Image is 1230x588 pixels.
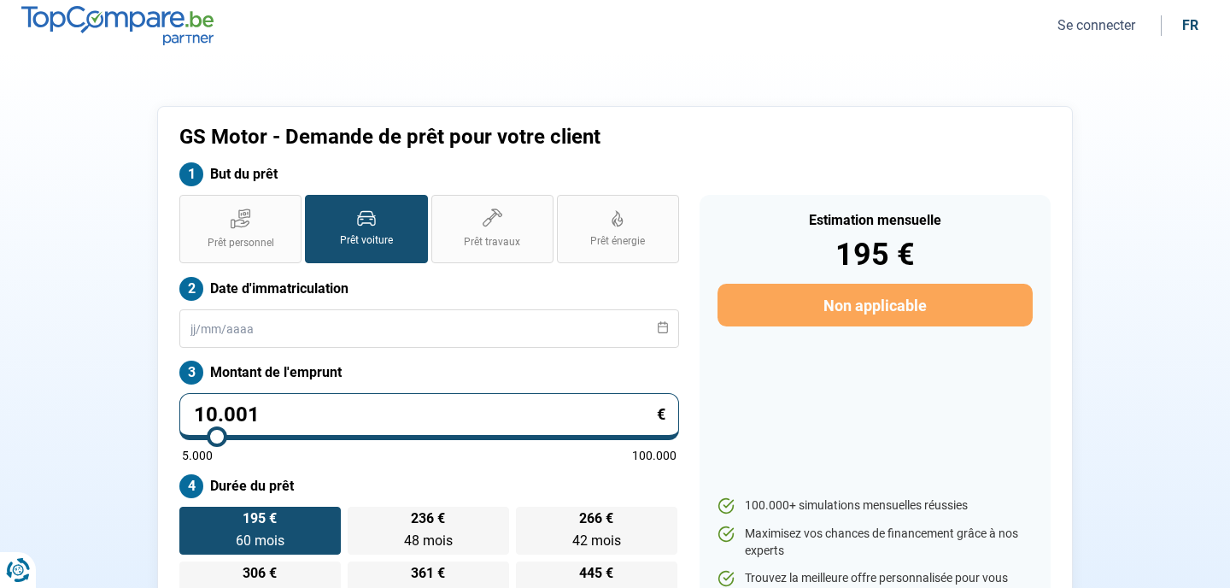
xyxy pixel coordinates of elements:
[243,567,277,580] span: 306 €
[579,512,613,526] span: 266 €
[464,235,520,250] span: Prêt travaux
[243,512,277,526] span: 195 €
[1052,16,1140,34] button: Se connecter
[236,532,284,549] span: 60 mois
[572,532,621,549] span: 42 mois
[411,512,445,526] span: 236 €
[717,239,1033,270] div: 195 €
[717,526,1033,559] li: Maximisez vos chances de financement grâce à nos experts
[179,309,679,348] input: jj/mm/aaaa
[657,407,665,422] span: €
[179,474,679,498] label: Durée du prêt
[21,6,214,44] img: TopCompare.be
[179,162,679,186] label: But du prêt
[411,567,445,580] span: 361 €
[590,234,645,249] span: Prêt énergie
[404,532,453,549] span: 48 mois
[717,497,1033,514] li: 100.000+ simulations mensuelles réussies
[179,125,828,150] h1: GS Motor - Demande de prêt pour votre client
[579,567,613,580] span: 445 €
[1182,17,1198,33] div: fr
[208,236,274,250] span: Prêt personnel
[717,284,1033,326] button: Non applicable
[717,214,1033,227] div: Estimation mensuelle
[182,450,213,462] span: 5.000
[340,233,393,248] span: Prêt voiture
[179,361,679,385] label: Montant de l'emprunt
[179,277,679,301] label: Date d'immatriculation
[717,570,1033,587] li: Trouvez la meilleure offre personnalisée pour vous
[632,450,676,462] span: 100.000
